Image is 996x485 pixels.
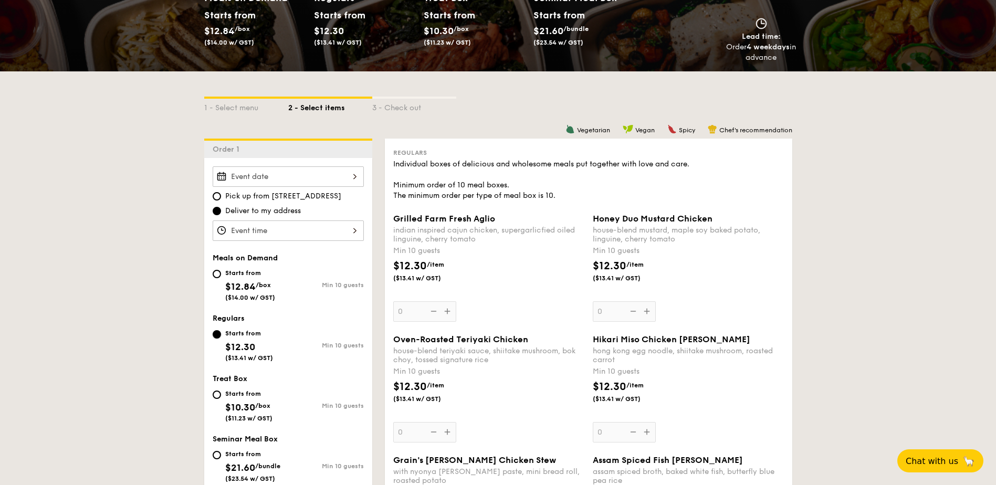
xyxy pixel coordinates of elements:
[213,192,221,201] input: Pick up from [STREET_ADDRESS]
[593,346,784,364] div: hong kong egg noodle, shiitake mushroom, roasted carrot
[679,126,695,134] span: Spicy
[213,145,244,154] span: Order 1
[256,281,271,289] span: /box
[906,456,958,466] span: Chat with us
[393,159,784,201] div: Individual boxes of delicious and wholesome meals put together with love and care. Minimum order ...
[593,455,743,465] span: Assam Spiced Fish [PERSON_NAME]
[213,270,221,278] input: Starts from$12.84/box($14.00 w/ GST)Min 10 guests
[213,330,221,339] input: Starts from$12.30($13.41 w/ GST)Min 10 guests
[393,274,465,282] span: ($13.41 w/ GST)
[623,124,633,134] img: icon-vegan.f8ff3823.svg
[635,126,655,134] span: Vegan
[593,226,784,244] div: house-blend mustard, maple soy baked potato, linguine, cherry tomato
[533,39,583,46] span: ($23.54 w/ GST)
[747,43,790,51] strong: 4 weekdays
[213,314,245,323] span: Regulars
[962,455,975,467] span: 🦙
[225,269,275,277] div: Starts from
[393,467,584,485] div: with nyonya [PERSON_NAME] paste, mini bread roll, roasted potato
[424,25,454,37] span: $10.30
[225,191,341,202] span: Pick up from [STREET_ADDRESS]
[225,402,255,413] span: $10.30
[213,391,221,399] input: Starts from$10.30/box($11.23 w/ GST)Min 10 guests
[393,381,427,393] span: $12.30
[393,226,584,244] div: indian inspired cajun chicken, supergarlicfied oiled linguine, cherry tomato
[427,382,444,389] span: /item
[593,381,626,393] span: $12.30
[424,7,470,23] div: Starts from
[288,402,364,409] div: Min 10 guests
[393,366,584,377] div: Min 10 guests
[225,415,272,422] span: ($11.23 w/ GST)
[204,99,288,113] div: 1 - Select menu
[667,124,677,134] img: icon-spicy.37a8142b.svg
[593,214,712,224] span: Honey Duo Mustard Chicken
[235,25,250,33] span: /box
[563,25,589,33] span: /bundle
[288,99,372,113] div: 2 - Select items
[533,7,584,23] div: Starts from
[577,126,610,134] span: Vegetarian
[393,334,528,344] span: Oven-Roasted Teriyaki Chicken
[288,342,364,349] div: Min 10 guests
[708,124,717,134] img: icon-chef-hat.a58ddaea.svg
[726,42,796,63] div: Order in advance
[393,395,465,403] span: ($13.41 w/ GST)
[393,260,427,272] span: $12.30
[225,354,273,362] span: ($13.41 w/ GST)
[225,329,273,338] div: Starts from
[213,166,364,187] input: Event date
[593,274,664,282] span: ($13.41 w/ GST)
[204,39,254,46] span: ($14.00 w/ GST)
[897,449,983,472] button: Chat with us🦙
[225,281,256,292] span: $12.84
[225,206,301,216] span: Deliver to my address
[393,455,556,465] span: Grain's [PERSON_NAME] Chicken Stew
[393,346,584,364] div: house-blend teriyaki sauce, shiitake mushroom, bok choy, tossed signature rice
[225,475,275,482] span: ($23.54 w/ GST)
[255,402,270,409] span: /box
[372,99,456,113] div: 3 - Check out
[204,25,235,37] span: $12.84
[533,25,563,37] span: $21.60
[593,395,664,403] span: ($13.41 w/ GST)
[213,207,221,215] input: Deliver to my address
[393,149,427,156] span: Regulars
[225,462,255,473] span: $21.60
[225,389,272,398] div: Starts from
[393,246,584,256] div: Min 10 guests
[593,260,626,272] span: $12.30
[255,462,280,470] span: /bundle
[314,7,361,23] div: Starts from
[454,25,469,33] span: /box
[427,261,444,268] span: /item
[213,374,247,383] span: Treat Box
[213,220,364,241] input: Event time
[213,451,221,459] input: Starts from$21.60/bundle($23.54 w/ GST)Min 10 guests
[225,341,255,353] span: $12.30
[204,7,251,23] div: Starts from
[593,366,784,377] div: Min 10 guests
[719,126,792,134] span: Chef's recommendation
[288,281,364,289] div: Min 10 guests
[593,246,784,256] div: Min 10 guests
[593,334,750,344] span: Hikari Miso Chicken [PERSON_NAME]
[314,39,362,46] span: ($13.41 w/ GST)
[565,124,575,134] img: icon-vegetarian.fe4039eb.svg
[753,18,769,29] img: icon-clock.2db775ea.svg
[225,450,280,458] div: Starts from
[626,261,644,268] span: /item
[314,25,344,37] span: $12.30
[225,294,275,301] span: ($14.00 w/ GST)
[213,254,278,262] span: Meals on Demand
[593,467,784,485] div: assam spiced broth, baked white fish, butterfly blue pea rice
[424,39,471,46] span: ($11.23 w/ GST)
[393,214,495,224] span: Grilled Farm Fresh Aglio
[288,462,364,470] div: Min 10 guests
[626,382,644,389] span: /item
[213,435,278,444] span: Seminar Meal Box
[742,32,781,41] span: Lead time:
